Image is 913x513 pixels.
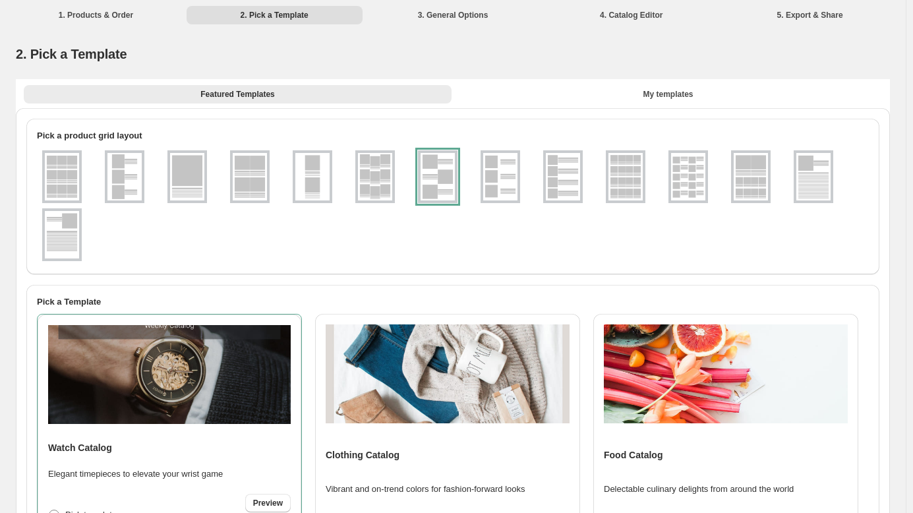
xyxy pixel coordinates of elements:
img: g1x3v3 [483,153,517,200]
h4: Clothing Catalog [326,448,399,462]
span: Featured Templates [200,89,274,100]
img: g2x5v1 [671,153,705,200]
h4: Watch Catalog [48,441,112,454]
img: g1x2v1 [295,153,330,200]
p: Delectable culinary delights from around the world [604,483,794,496]
img: g1x4v1 [546,153,580,200]
img: g2x1_4x2v1 [734,153,768,200]
span: Preview [253,498,283,508]
span: 2. Pick a Template [16,47,127,61]
img: g3x3v1 [45,153,79,200]
a: Preview [245,494,291,512]
h2: Pick a Template [37,295,869,309]
img: g4x4v1 [608,153,643,200]
img: g1x1v2 [796,153,831,200]
img: g1x1v1 [170,153,204,200]
img: g3x3v2 [358,153,392,200]
h2: Pick a product grid layout [37,129,869,142]
p: Vibrant and on-trend colors for fashion-forward looks [326,483,525,496]
img: g2x2v1 [233,153,267,200]
img: g1x3v1 [107,153,142,200]
h4: Food Catalog [604,448,663,462]
img: g1x1v3 [45,211,79,258]
span: My templates [643,89,693,100]
p: Elegant timepieces to elevate your wrist game [48,468,223,481]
